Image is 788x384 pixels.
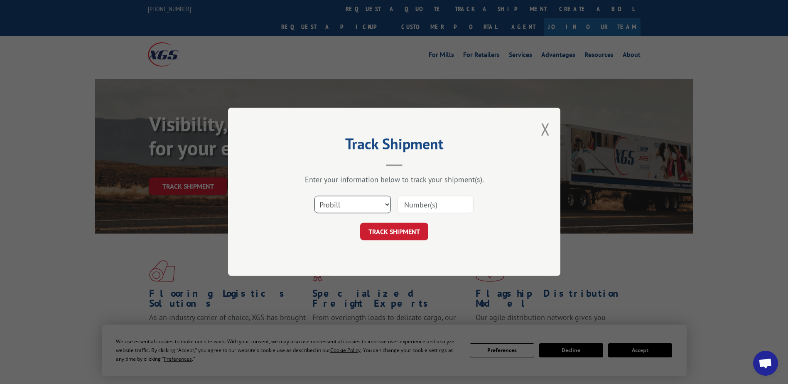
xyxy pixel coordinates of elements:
div: Enter your information below to track your shipment(s). [270,175,519,185]
input: Number(s) [397,196,474,214]
button: Close modal [541,118,550,140]
h2: Track Shipment [270,138,519,154]
button: TRACK SHIPMENT [360,223,428,241]
div: Open chat [753,351,778,376]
